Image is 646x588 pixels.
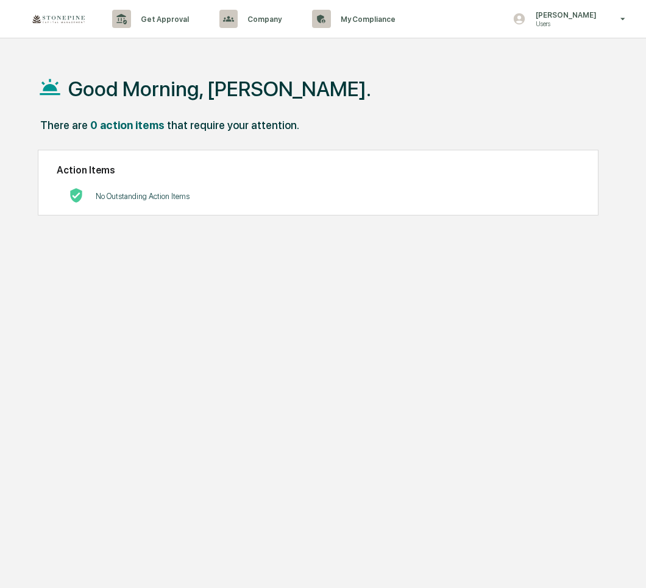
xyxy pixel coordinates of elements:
div: There are [40,119,88,131]
p: Company [238,15,288,24]
h2: Action Items [57,164,580,176]
p: No Outstanding Action Items [96,192,190,201]
div: 0 action items [90,119,165,131]
img: No Actions logo [69,188,83,203]
p: My Compliance [331,15,402,24]
p: Get Approval [131,15,195,24]
h1: Good Morning, [PERSON_NAME]. [68,77,371,101]
p: [PERSON_NAME] [526,10,603,19]
div: that require your attention. [167,119,299,131]
p: Users [526,19,603,28]
img: logo [29,12,88,26]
